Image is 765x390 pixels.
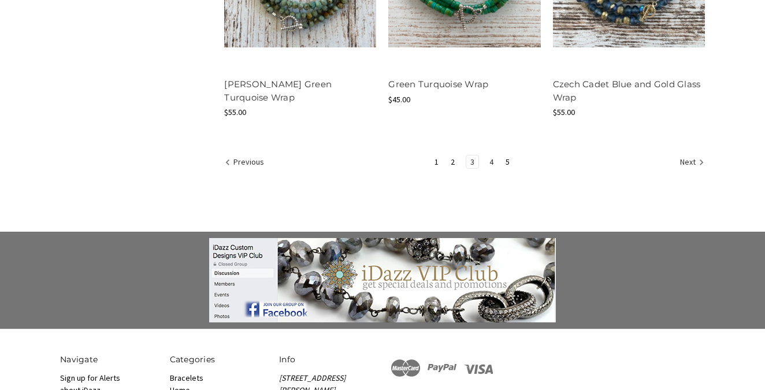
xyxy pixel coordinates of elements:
a: Page 3 of 5 [466,155,478,168]
a: Page 5 of 5 [502,155,514,168]
nav: pagination [224,155,705,171]
a: Previous [225,155,268,170]
a: Sign up for Alerts [60,373,120,383]
h5: Categories [170,354,268,366]
span: $55.00 [224,107,246,117]
a: Page 2 of 5 [447,155,459,168]
a: Czech Cadet Blue and Gold Glass Wrap [553,79,701,103]
a: Next [676,155,704,170]
h5: Navigate [60,354,158,366]
h5: Info [279,354,377,366]
a: [PERSON_NAME] Green Turquoise Wrap [224,79,332,103]
a: Green Turquoise Wrap [388,79,488,90]
a: Join the group! [36,238,729,322]
span: $55.00 [553,107,575,117]
a: Page 4 of 5 [485,155,497,168]
a: Page 1 of 5 [430,155,443,168]
img: banner-small.jpg [209,238,556,322]
a: Bracelets [170,373,203,383]
span: $45.00 [388,94,410,105]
